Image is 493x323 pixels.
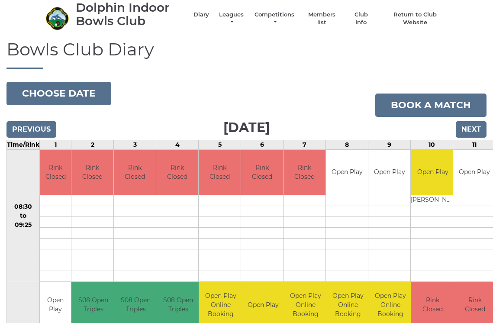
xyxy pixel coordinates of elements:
[114,150,156,195] td: Rink Closed
[7,149,40,282] td: 08:30 to 09:25
[45,6,69,30] img: Dolphin Indoor Bowls Club
[241,140,284,149] td: 6
[6,82,111,105] button: Choose date
[382,11,448,26] a: Return to Club Website
[284,140,326,149] td: 7
[411,150,454,195] td: Open Play
[375,94,487,117] a: Book a match
[304,11,340,26] a: Members list
[114,140,156,149] td: 3
[326,140,368,149] td: 8
[348,11,374,26] a: Club Info
[40,150,71,195] td: Rink Closed
[368,140,411,149] td: 9
[156,150,198,195] td: Rink Closed
[71,150,113,195] td: Rink Closed
[199,140,241,149] td: 5
[71,140,114,149] td: 2
[326,150,368,195] td: Open Play
[411,140,453,149] td: 10
[254,11,295,26] a: Competitions
[218,11,245,26] a: Leagues
[241,150,283,195] td: Rink Closed
[284,150,325,195] td: Rink Closed
[40,140,71,149] td: 1
[193,11,209,19] a: Diary
[456,121,487,138] input: Next
[6,121,56,138] input: Previous
[6,40,487,69] h1: Bowls Club Diary
[411,195,454,206] td: [PERSON_NAME]
[368,150,410,195] td: Open Play
[7,140,40,149] td: Time/Rink
[76,1,185,28] div: Dolphin Indoor Bowls Club
[156,140,199,149] td: 4
[199,150,241,195] td: Rink Closed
